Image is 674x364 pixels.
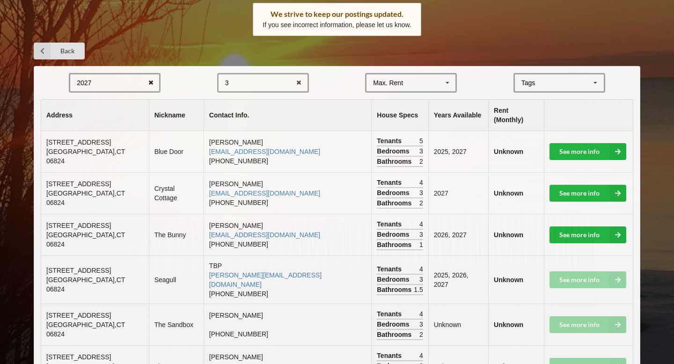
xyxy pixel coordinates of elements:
span: Bathrooms [377,330,414,339]
span: Bathrooms [377,198,414,208]
td: The Sandbox [149,304,204,345]
b: Unknown [494,189,523,197]
td: Seagull [149,255,204,304]
span: Bathrooms [377,285,414,294]
td: TBP [PHONE_NUMBER] [204,255,371,304]
a: See more info [549,185,626,202]
td: 2025, 2026, 2027 [428,255,488,304]
div: 2027 [77,80,91,86]
span: 4 [419,309,423,319]
a: [EMAIL_ADDRESS][DOMAIN_NAME] [209,189,320,197]
span: 5 [419,136,423,146]
span: [STREET_ADDRESS] [46,353,111,361]
span: 3 [419,275,423,284]
span: Bedrooms [377,275,411,284]
td: 2025, 2027 [428,131,488,172]
span: 2 [419,330,423,339]
span: 3 [419,146,423,156]
span: [GEOGRAPHIC_DATA] , CT 06824 [46,321,125,338]
span: Bedrooms [377,146,411,156]
span: 3 [419,320,423,329]
th: Years Available [428,100,488,131]
span: Tenants [377,309,404,319]
span: Tenants [377,351,404,360]
a: Back [34,43,85,59]
span: Tenants [377,136,404,146]
span: 2 [419,157,423,166]
span: [GEOGRAPHIC_DATA] , CT 06824 [46,189,125,206]
span: [STREET_ADDRESS] [46,138,111,146]
span: Bathrooms [377,157,414,166]
a: [EMAIL_ADDRESS][DOMAIN_NAME] [209,148,320,155]
span: 3 [419,188,423,197]
b: Unknown [494,321,523,328]
th: Rent (Monthly) [488,100,543,131]
span: [GEOGRAPHIC_DATA] , CT 06824 [46,231,125,248]
span: [STREET_ADDRESS] [46,222,111,229]
td: [PERSON_NAME] [PHONE_NUMBER] [204,172,371,214]
div: Max. Rent [373,80,403,86]
div: 3 [225,80,229,86]
span: Tenants [377,178,404,187]
b: Unknown [494,148,523,155]
th: Nickname [149,100,204,131]
td: [PERSON_NAME] [PHONE_NUMBER] [204,214,371,255]
span: Tenants [377,219,404,229]
span: 4 [419,351,423,360]
span: [GEOGRAPHIC_DATA] , CT 06824 [46,276,125,293]
span: [STREET_ADDRESS] [46,312,111,319]
span: Bedrooms [377,230,411,239]
span: 2 [419,198,423,208]
a: See more info [549,143,626,160]
td: 2027 [428,172,488,214]
td: Blue Door [149,131,204,172]
p: If you see incorrect information, please let us know. [263,20,411,29]
th: Contact Info. [204,100,371,131]
a: See more info [549,226,626,243]
td: [PERSON_NAME] [PHONE_NUMBER] [204,131,371,172]
span: 1 [419,240,423,249]
span: Tenants [377,264,404,274]
span: 1.5 [414,285,423,294]
td: Unknown [428,304,488,345]
th: Address [41,100,149,131]
td: 2026, 2027 [428,214,488,255]
td: [PERSON_NAME] [PHONE_NUMBER] [204,304,371,345]
a: [PERSON_NAME][EMAIL_ADDRESS][DOMAIN_NAME] [209,271,322,288]
span: Bedrooms [377,320,411,329]
th: House Specs [371,100,428,131]
td: Crystal Cottage [149,172,204,214]
span: [STREET_ADDRESS] [46,267,111,274]
span: Bathrooms [377,240,414,249]
span: 4 [419,219,423,229]
td: The Bunny [149,214,204,255]
span: 4 [419,178,423,187]
b: Unknown [494,231,523,239]
div: Tags [519,78,549,88]
div: We strive to keep our postings updated. [263,9,411,19]
span: 3 [419,230,423,239]
span: [GEOGRAPHIC_DATA] , CT 06824 [46,148,125,165]
b: Unknown [494,276,523,284]
span: Bedrooms [377,188,411,197]
span: 4 [419,264,423,274]
span: [STREET_ADDRESS] [46,180,111,188]
a: [EMAIL_ADDRESS][DOMAIN_NAME] [209,231,320,239]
